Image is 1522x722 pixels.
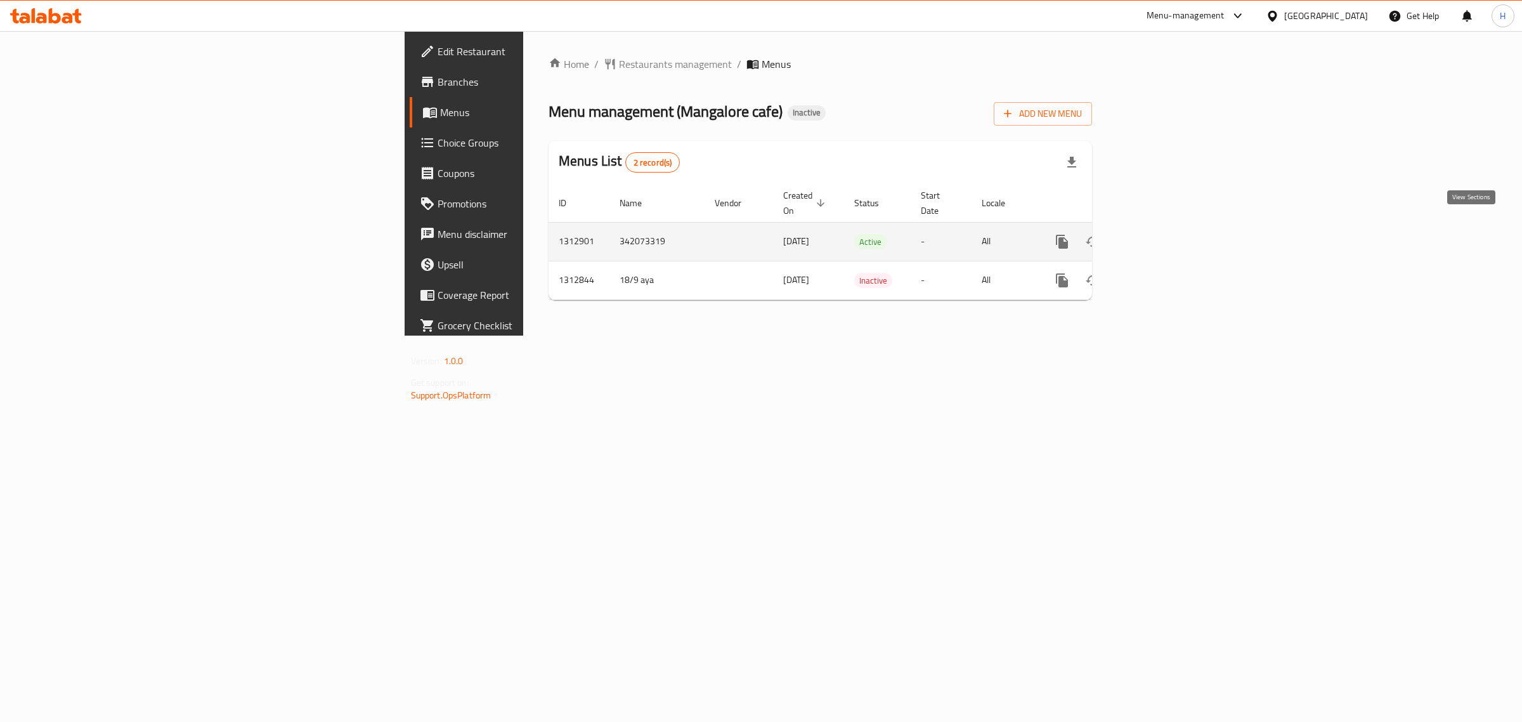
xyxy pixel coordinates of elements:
span: ID [559,195,583,211]
span: Name [620,195,658,211]
span: Restaurants management [619,56,732,72]
a: Coupons [410,158,659,188]
a: Support.OpsPlatform [411,387,491,404]
nav: breadcrumb [549,56,1092,72]
div: Active [854,234,887,249]
table: enhanced table [549,184,1179,300]
a: Coverage Report [410,280,659,310]
span: Upsell [438,257,649,272]
div: Menu-management [1147,8,1225,23]
span: Grocery Checklist [438,318,649,333]
span: [DATE] [783,233,809,249]
td: - [911,222,972,261]
a: Restaurants management [604,56,732,72]
span: Locale [982,195,1022,211]
div: Export file [1057,147,1087,178]
a: Menu disclaimer [410,219,659,249]
span: Coverage Report [438,287,649,303]
span: Get support on: [411,374,469,391]
span: Inactive [788,107,826,118]
span: Start Date [921,188,956,218]
span: H [1500,9,1506,23]
span: [DATE] [783,272,809,288]
a: Promotions [410,188,659,219]
span: 2 record(s) [626,157,680,169]
span: Active [854,235,887,249]
span: Choice Groups [438,135,649,150]
a: Edit Restaurant [410,36,659,67]
a: Branches [410,67,659,97]
span: Coupons [438,166,649,181]
div: Total records count [625,152,680,173]
span: Menus [762,56,791,72]
th: Actions [1037,184,1179,223]
span: 1.0.0 [444,353,464,369]
button: Add New Menu [994,102,1092,126]
td: All [972,261,1037,299]
button: more [1047,265,1077,296]
button: more [1047,226,1077,257]
span: Version: [411,353,442,369]
span: Menus [440,105,649,120]
a: Menus [410,97,659,128]
h2: Menus List [559,152,680,173]
button: Change Status [1077,226,1108,257]
span: Menu disclaimer [438,226,649,242]
span: Status [854,195,895,211]
span: Add New Menu [1004,106,1082,122]
span: Promotions [438,196,649,211]
div: [GEOGRAPHIC_DATA] [1284,9,1368,23]
span: Menu management ( Mangalore cafe ) [549,97,783,126]
span: Branches [438,74,649,89]
a: Upsell [410,249,659,280]
a: Choice Groups [410,128,659,158]
span: Inactive [854,273,892,288]
span: Edit Restaurant [438,44,649,59]
button: Change Status [1077,265,1108,296]
a: Grocery Checklist [410,310,659,341]
div: Inactive [788,105,826,121]
span: Vendor [715,195,758,211]
span: Created On [783,188,829,218]
td: - [911,261,972,299]
li: / [737,56,741,72]
td: All [972,222,1037,261]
